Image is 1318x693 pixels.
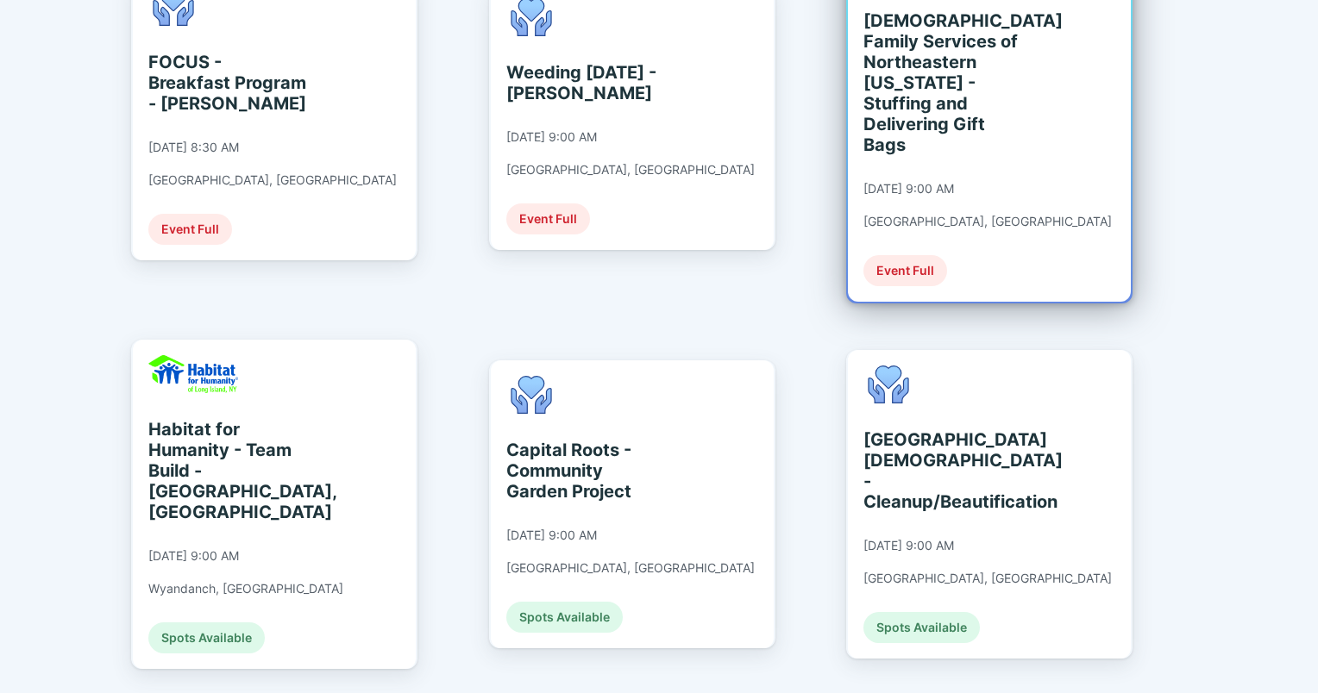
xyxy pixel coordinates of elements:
div: [DATE] 9:00 AM [863,181,954,197]
div: [DEMOGRAPHIC_DATA] Family Services of Northeastern [US_STATE] - Stuffing and Delivering Gift Bags [863,10,1021,155]
div: Spots Available [148,622,265,653]
div: [GEOGRAPHIC_DATA][DEMOGRAPHIC_DATA] - Cleanup/Beautification [863,429,1021,512]
div: FOCUS - Breakfast Program - [PERSON_NAME] [148,52,306,114]
div: [GEOGRAPHIC_DATA], [GEOGRAPHIC_DATA] [148,172,397,188]
div: Event Full [863,255,947,286]
div: Habitat for Humanity - Team Build - [GEOGRAPHIC_DATA], [GEOGRAPHIC_DATA] [148,419,306,522]
div: [DATE] 8:30 AM [148,140,239,155]
div: Spots Available [863,612,980,643]
div: Wyandanch, [GEOGRAPHIC_DATA] [148,581,343,596]
div: [DATE] 9:00 AM [506,129,597,145]
div: [GEOGRAPHIC_DATA], [GEOGRAPHIC_DATA] [506,162,755,178]
div: [DATE] 9:00 AM [506,528,597,543]
div: Capital Roots - Community Garden Project [506,440,664,502]
div: [DATE] 9:00 AM [148,548,239,564]
div: Event Full [506,203,590,234]
div: [GEOGRAPHIC_DATA], [GEOGRAPHIC_DATA] [863,571,1112,586]
div: Weeding [DATE] - [PERSON_NAME] [506,62,664,103]
div: [GEOGRAPHIC_DATA], [GEOGRAPHIC_DATA] [863,214,1112,229]
div: Event Full [148,214,232,245]
div: Spots Available [506,602,623,633]
div: [GEOGRAPHIC_DATA], [GEOGRAPHIC_DATA] [506,560,755,576]
div: [DATE] 9:00 AM [863,538,954,553]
